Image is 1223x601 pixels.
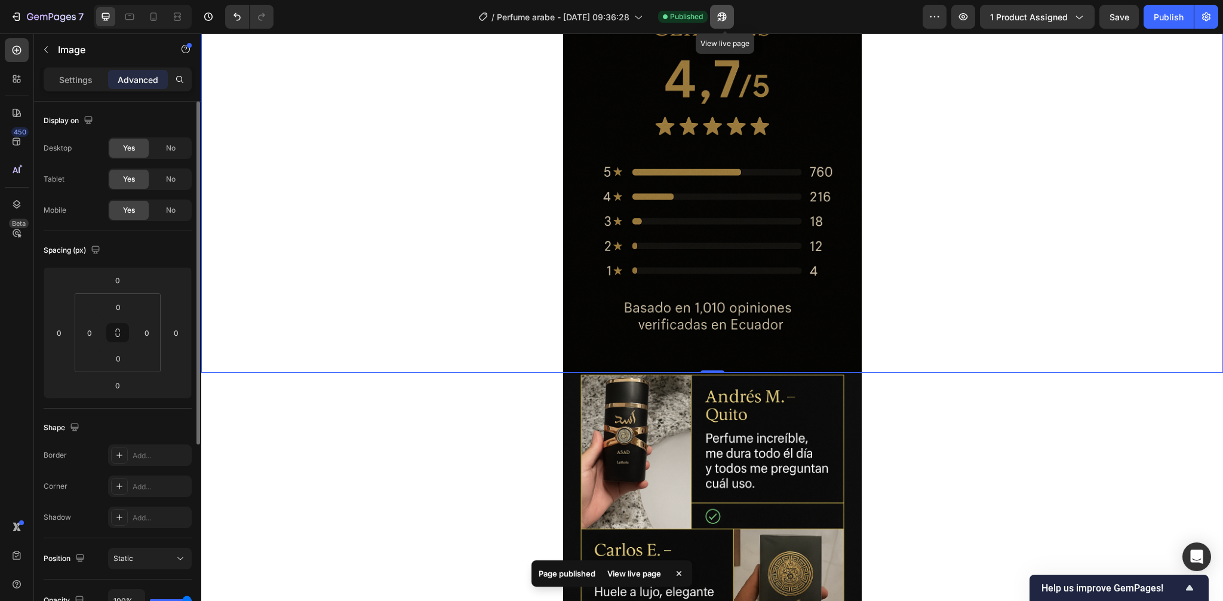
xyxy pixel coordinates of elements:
span: Yes [123,143,135,154]
div: Corner [44,481,67,492]
div: Add... [133,482,189,492]
div: Add... [133,513,189,523]
div: Shape [44,420,82,436]
p: Advanced [118,73,158,86]
span: Yes [123,205,135,216]
button: Save [1099,5,1139,29]
span: Perfume arabe - [DATE] 09:36:28 [497,11,629,23]
input: 0 [50,324,68,342]
p: 7 [78,10,84,24]
div: Desktop [44,143,72,154]
input: 0px [138,324,156,342]
p: Page published [539,568,595,579]
div: Spacing (px) [44,243,103,259]
div: Mobile [44,205,66,216]
input: 0 [106,376,130,394]
span: Static [113,554,133,563]
button: Static [108,548,192,569]
div: 450 [11,127,29,137]
span: 1 product assigned [990,11,1068,23]
span: / [491,11,494,23]
input: 0px [81,324,99,342]
p: Settings [59,73,93,86]
span: Published [670,11,703,22]
span: Help us improve GemPages! [1041,582,1182,594]
div: Undo/Redo [225,5,274,29]
div: Add... [133,450,189,461]
div: Position [44,551,87,567]
div: Publish [1154,11,1184,23]
iframe: Design area [201,33,1223,601]
div: Border [44,450,67,461]
div: Beta [9,219,29,228]
button: Show survey - Help us improve GemPages! [1041,581,1197,595]
input: 0px [106,349,130,367]
div: View live page [600,565,668,582]
span: Save [1110,12,1129,22]
div: Shadow [44,512,71,523]
span: Yes [123,174,135,185]
input: 0px [106,298,130,316]
div: Tablet [44,174,64,185]
span: No [166,174,176,185]
button: 7 [5,5,89,29]
input: 0 [167,324,185,342]
div: Display on [44,113,96,129]
button: Publish [1144,5,1194,29]
span: No [166,205,176,216]
p: Image [58,42,159,57]
input: 0 [106,271,130,289]
span: No [166,143,176,154]
button: 1 product assigned [980,5,1095,29]
div: Open Intercom Messenger [1182,542,1211,571]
